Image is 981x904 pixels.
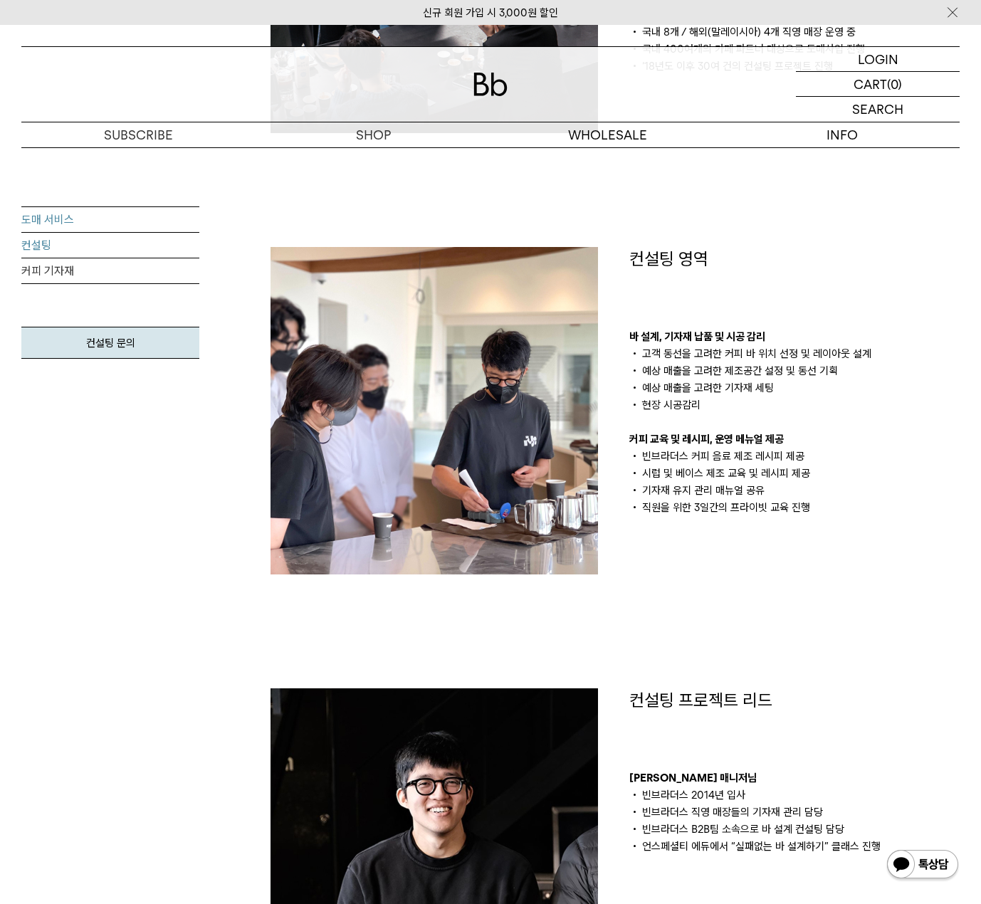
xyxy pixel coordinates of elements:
p: INFO [725,122,960,147]
p: [PERSON_NAME] 매니저님 [629,769,960,787]
p: 커피 교육 및 레시피, 운영 메뉴얼 제공 [629,431,960,448]
p: 컨설팅 프로젝트 리드 [629,688,960,713]
li: 직원을 위한 3일간의 프라이빗 교육 진행 [629,499,960,516]
a: CART (0) [796,72,960,97]
img: 카카오톡 채널 1:1 채팅 버튼 [886,848,960,883]
a: LOGIN [796,47,960,72]
p: 컨설팅 영역 [629,247,960,271]
li: 고객 동선을 고려한 커피 바 위치 선정 및 레이아웃 설계 [629,345,960,362]
li: 빈브라더스 커피 음료 제조 레시피 제공 [629,448,960,465]
a: 신규 회원 가입 시 3,000원 할인 [423,6,558,19]
a: SUBSCRIBE [21,122,256,147]
li: 언스페셜티 에듀에서 “실패없는 바 설계하기” 클래스 진행 [629,838,960,855]
a: 커피 기자재 [21,258,199,284]
a: 컨설팅 [21,233,199,258]
p: CART [854,72,887,96]
p: WHOLESALE [490,122,725,147]
li: 예상 매출을 고려한 기자재 세팅 [629,379,960,396]
li: 시럽 및 베이스 제조 교육 및 레시피 제공 [629,465,960,482]
li: 빈브라더스 B2B팀 소속으로 바 설계 컨설팅 담당 [629,821,960,838]
li: 예상 매출을 고려한 제조공간 설정 및 동선 기획 [629,362,960,379]
li: 빈브라더스 2014년 입사 [629,787,960,804]
li: 빈브라더스 직영 매장들의 기자재 관리 담당 [629,804,960,821]
p: (0) [887,72,902,96]
li: 현장 시공감리 [629,396,960,414]
img: 로고 [473,73,508,96]
a: 컨설팅 문의 [21,327,199,359]
p: SEARCH [852,97,903,122]
li: 기자재 유지 관리 매뉴얼 공유 [629,482,960,499]
p: LOGIN [858,47,898,71]
a: SHOP [256,122,491,147]
a: 도매 서비스 [21,207,199,233]
p: 바 설계, 기자재 납품 및 시공 감리 [629,328,960,345]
